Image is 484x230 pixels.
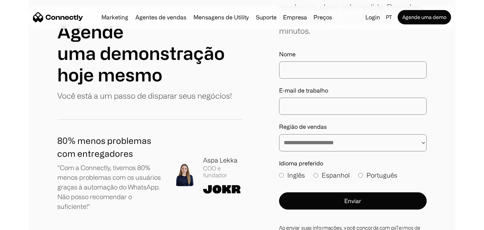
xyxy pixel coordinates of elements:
div: Aspa Lekka [203,155,242,165]
aside: Language selected: Português (Brasil) [7,217,43,227]
a: Agende uma demo [398,10,451,24]
label: Espanhol [313,170,350,180]
label: Nome [279,51,427,58]
label: Idioma preferido [279,160,427,167]
label: E-mail de trabalho [279,87,427,94]
p: Você está a um passo de disparar seus negócios! [57,90,232,102]
a: Preços [311,14,335,20]
a: Mensagens de Utility [191,14,251,20]
a: home [33,12,83,23]
h1: 80% menos problemas com entregadores [57,134,162,160]
div: pt [386,12,392,22]
div: Empresa [283,12,307,22]
input: Português [358,173,363,178]
label: Região de vendas [279,123,427,130]
div: Empresa [281,12,309,22]
label: Português [358,170,397,180]
a: Marketing [99,14,131,20]
input: Espanhol [313,173,318,178]
label: Inglês [279,170,305,180]
ul: Language list [14,217,43,227]
a: Login [363,12,383,22]
input: Inglês [279,173,284,178]
p: "Com a Connectly, tivemos 80% menos problemas com os usuários graças à automação do WhatsApp. Não... [57,163,162,211]
button: Enviar [279,192,427,210]
div: pt [383,12,396,22]
a: Suporte [253,14,279,20]
h1: Agende uma demonstração hoje mesmo [57,21,242,85]
div: COO e fundador [203,165,242,179]
a: Agentes de vendas [133,14,189,20]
